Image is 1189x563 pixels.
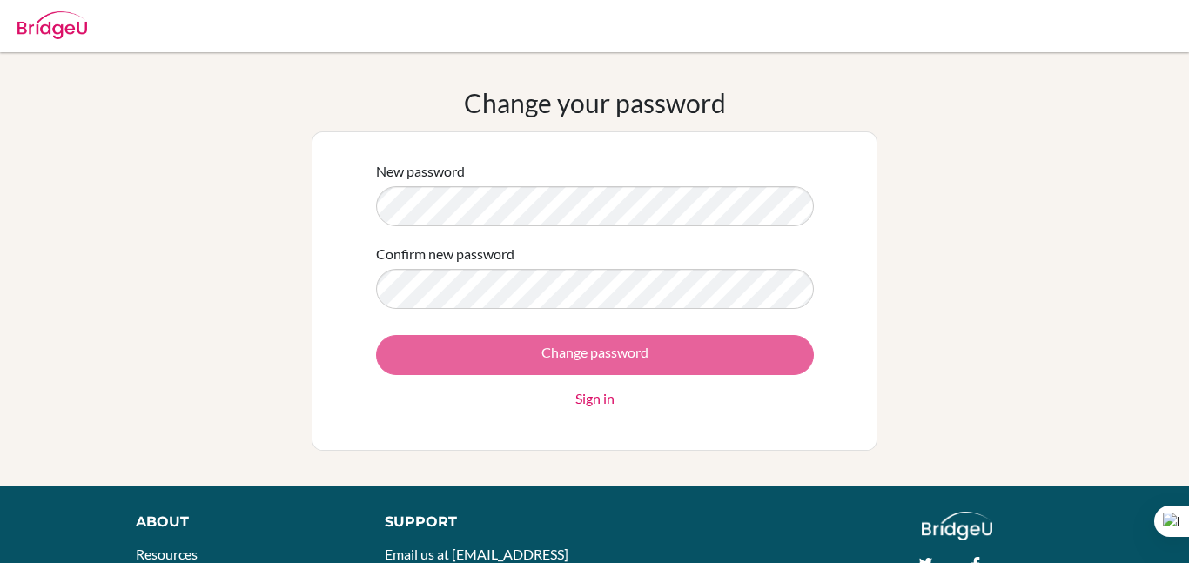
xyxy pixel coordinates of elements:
h1: Change your password [464,87,726,118]
img: Bridge-U [17,11,87,39]
a: Sign in [575,388,615,409]
img: logo_white@2x-f4f0deed5e89b7ecb1c2cc34c3e3d731f90f0f143d5ea2071677605dd97b5244.png [922,512,992,540]
div: About [136,512,346,533]
div: Support [385,512,577,533]
label: Confirm new password [376,244,514,265]
label: New password [376,161,465,182]
a: Resources [136,546,198,562]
